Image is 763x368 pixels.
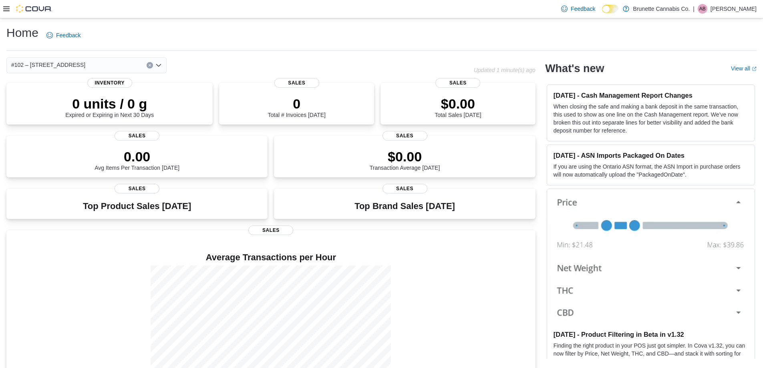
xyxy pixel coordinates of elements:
[95,149,179,171] div: Avg Items Per Transaction [DATE]
[602,13,602,14] span: Dark Mode
[268,96,326,112] p: 0
[274,78,319,88] span: Sales
[16,5,52,13] img: Cova
[698,4,707,14] div: Alayna Bosmans
[731,65,757,72] a: View allExternal link
[354,201,455,211] h3: Top Brand Sales [DATE]
[633,4,690,14] p: Brunette Cannabis Co.
[571,5,595,13] span: Feedback
[56,31,81,39] span: Feedback
[115,131,159,141] span: Sales
[554,103,748,135] p: When closing the safe and making a bank deposit in the same transaction, this used to show as one...
[474,67,536,73] p: Updated 1 minute(s) ago
[554,330,748,338] h3: [DATE] - Product Filtering in Beta in v1.32
[602,5,619,13] input: Dark Mode
[87,78,132,88] span: Inventory
[699,4,706,14] span: AB
[435,96,481,112] p: $0.00
[435,78,480,88] span: Sales
[147,62,153,68] button: Clear input
[370,149,440,165] p: $0.00
[115,184,159,193] span: Sales
[383,184,427,193] span: Sales
[268,96,326,118] div: Total # Invoices [DATE]
[554,151,748,159] h3: [DATE] - ASN Imports Packaged On Dates
[11,60,85,70] span: #102 – [STREET_ADDRESS]
[6,25,38,41] h1: Home
[383,131,427,141] span: Sales
[370,149,440,171] div: Transaction Average [DATE]
[43,27,84,43] a: Feedback
[700,358,735,365] em: Beta Features
[95,149,179,165] p: 0.00
[545,62,604,75] h2: What's new
[65,96,154,112] p: 0 units / 0 g
[83,201,191,211] h3: Top Product Sales [DATE]
[248,225,293,235] span: Sales
[711,4,757,14] p: [PERSON_NAME]
[155,62,162,68] button: Open list of options
[554,163,748,179] p: If you are using the Ontario ASN format, the ASN Import in purchase orders will now automatically...
[13,253,529,262] h4: Average Transactions per Hour
[693,4,695,14] p: |
[554,91,748,99] h3: [DATE] - Cash Management Report Changes
[65,96,154,118] div: Expired or Expiring in Next 30 Days
[435,96,481,118] div: Total Sales [DATE]
[752,66,757,71] svg: External link
[558,1,598,17] a: Feedback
